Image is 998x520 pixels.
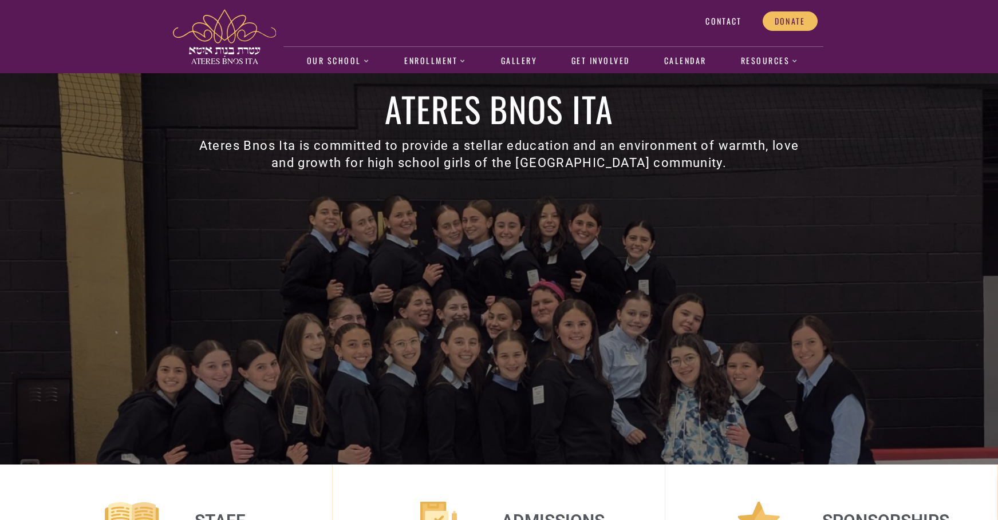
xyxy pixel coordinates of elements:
a: Get Involved [565,48,636,74]
img: ateres [173,9,276,64]
span: Donate [775,16,806,26]
span: Contact [705,16,741,26]
a: Enrollment [399,48,472,74]
a: Gallery [495,48,543,74]
a: Calendar [658,48,712,74]
a: Resources [735,48,804,74]
h1: Ateres Bnos Ita [191,92,807,126]
a: Contact [693,11,754,31]
h3: Ateres Bnos Ita is committed to provide a stellar education and an environment of warmth, love an... [191,137,807,172]
a: Our School [301,48,376,74]
a: Donate [763,11,818,31]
